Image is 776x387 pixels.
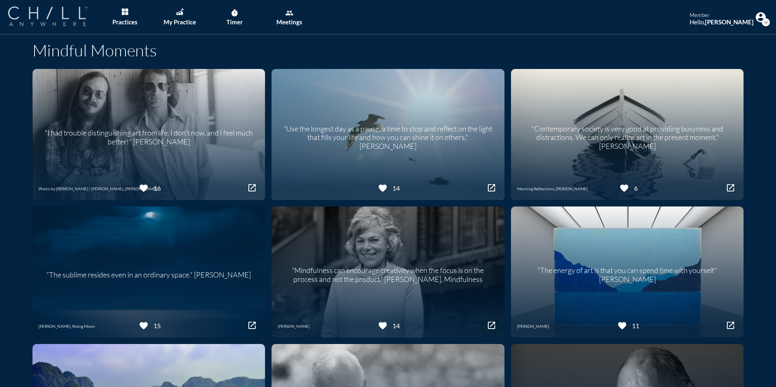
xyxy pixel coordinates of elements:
[112,18,138,26] div: Practices
[32,41,744,60] h1: Mindful Moments
[276,18,302,26] div: Meetings
[226,18,243,26] div: Timer
[487,183,496,193] i: open_in_new
[378,183,388,193] i: favorite
[285,9,293,17] i: group
[282,118,494,151] div: “Use the longest day as a pause, a time to stop and reflect on the light that fills your life and...
[619,183,629,193] i: favorite
[390,184,400,192] div: 14
[521,260,734,284] div: "The energy of art is that you can spend time with yourself" [PERSON_NAME]
[139,183,149,193] i: favorite
[378,321,388,331] i: favorite
[43,123,255,146] div: "I had trouble distinguishing art from life. I don't now, and I feel much better!" [PERSON_NAME]
[517,186,588,191] div: Morning Reflections, [PERSON_NAME]
[122,9,128,15] img: List
[39,324,95,329] div: [PERSON_NAME], Rising Moon
[151,184,161,192] div: 16
[726,320,735,330] i: open_in_new
[762,18,770,26] i: expand_more
[631,184,638,192] div: 6
[176,9,183,15] img: Graph
[756,12,766,22] img: Profile icon
[247,320,257,330] i: open_in_new
[164,18,196,26] div: My Practice
[487,320,496,330] i: open_in_new
[521,118,734,151] div: "Contemporary society is very good at providing busyness and distractions. We can only realize ar...
[278,324,310,329] div: [PERSON_NAME]
[390,322,400,329] div: 14
[46,264,251,279] div: "The sublime resides even in an ordinary space." [PERSON_NAME]
[629,322,639,329] div: 11
[231,9,239,17] i: timer
[617,321,627,331] i: favorite
[726,183,735,193] i: open_in_new
[8,6,103,27] a: Company Logo
[690,18,754,26] div: Hello,
[517,324,549,329] div: [PERSON_NAME]
[282,260,494,284] div: “Mindfulness can encourage creativity when the focus is on the process and not the product.” [PER...
[151,322,161,329] div: 15
[39,186,157,191] div: Photo by [PERSON_NAME] / [PERSON_NAME], [PERSON_NAME]
[247,183,257,193] i: open_in_new
[139,321,149,331] i: favorite
[690,12,754,19] div: member
[705,18,754,26] strong: [PERSON_NAME]
[8,6,87,26] img: Company Logo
